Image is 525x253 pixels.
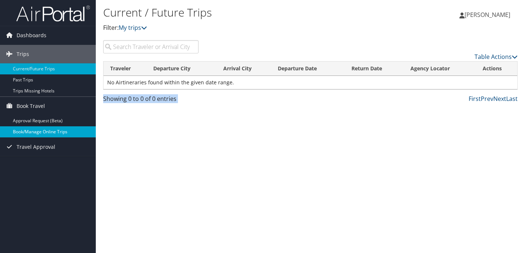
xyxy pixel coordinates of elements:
input: Search Traveler or Arrival City [103,40,199,53]
a: My trips [119,24,147,32]
img: airportal-logo.png [16,5,90,22]
th: Actions [476,62,517,76]
th: Agency Locator: activate to sort column ascending [404,62,476,76]
span: Dashboards [17,26,46,45]
a: [PERSON_NAME] [459,4,518,26]
a: Next [493,95,506,103]
th: Departure Date: activate to sort column descending [271,62,345,76]
span: [PERSON_NAME] [465,11,510,19]
a: Table Actions [475,53,518,61]
h1: Current / Future Trips [103,5,379,20]
div: Showing 0 to 0 of 0 entries [103,94,199,107]
a: Last [506,95,518,103]
th: Traveler: activate to sort column ascending [104,62,147,76]
span: Trips [17,45,29,63]
span: Travel Approval [17,138,55,156]
p: Filter: [103,23,379,33]
th: Departure City: activate to sort column ascending [147,62,217,76]
th: Arrival City: activate to sort column ascending [217,62,271,76]
td: No Airtineraries found within the given date range. [104,76,517,89]
th: Return Date: activate to sort column ascending [345,62,404,76]
a: Prev [481,95,493,103]
a: First [469,95,481,103]
span: Book Travel [17,97,45,115]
